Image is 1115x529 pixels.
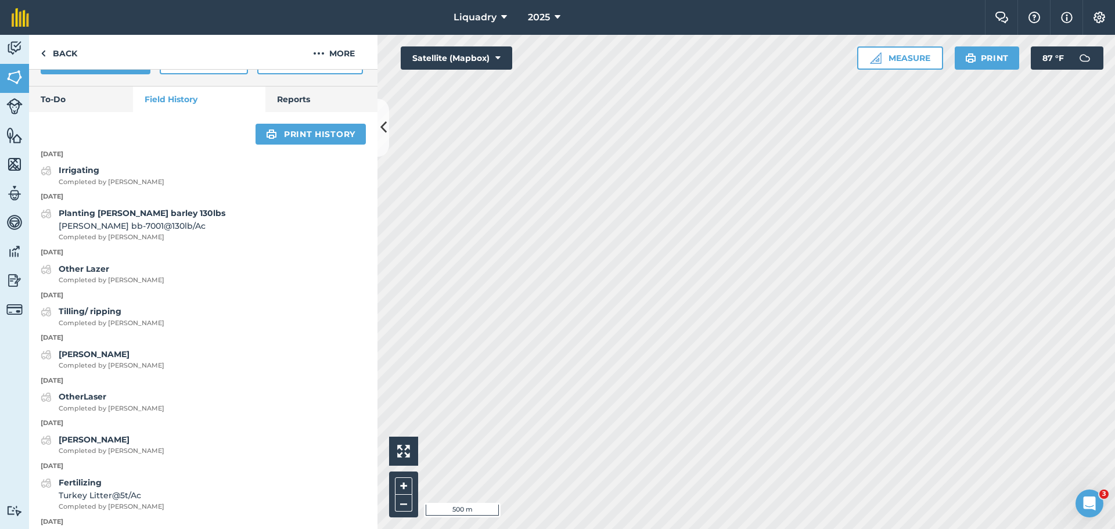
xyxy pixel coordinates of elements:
[41,433,164,456] a: [PERSON_NAME]Completed by [PERSON_NAME]
[59,404,164,414] span: Completed by [PERSON_NAME]
[395,495,412,512] button: –
[59,275,164,286] span: Completed by [PERSON_NAME]
[397,445,410,458] img: Four arrows, one pointing top left, one top right, one bottom right and the last bottom left
[6,505,23,516] img: svg+xml;base64,PD94bWwgdmVyc2lvbj0iMS4wIiBlbmNvZGluZz0idXRmLTgiPz4KPCEtLSBHZW5lcmF0b3I6IEFkb2JlIE...
[6,214,23,231] img: svg+xml;base64,PD94bWwgdmVyc2lvbj0iMS4wIiBlbmNvZGluZz0idXRmLTgiPz4KPCEtLSBHZW5lcmF0b3I6IEFkb2JlIE...
[6,156,23,173] img: svg+xml;base64,PHN2ZyB4bWxucz0iaHR0cDovL3d3dy53My5vcmcvMjAwMC9zdmciIHdpZHRoPSI1NiIgaGVpZ2h0PSI2MC...
[133,87,265,112] a: Field History
[59,489,164,502] span: Turkey Litter @ 5 t / Ac
[1076,490,1103,517] iframe: Intercom live chat
[290,35,377,69] button: More
[1099,490,1109,499] span: 3
[41,46,46,60] img: svg+xml;base64,PHN2ZyB4bWxucz0iaHR0cDovL3d3dy53My5vcmcvMjAwMC9zdmciIHdpZHRoPSI5IiBoZWlnaHQ9IjI0Ii...
[955,46,1020,70] button: Print
[59,349,130,359] strong: [PERSON_NAME]
[1061,10,1073,24] img: svg+xml;base64,PHN2ZyB4bWxucz0iaHR0cDovL3d3dy53My5vcmcvMjAwMC9zdmciIHdpZHRoPSIxNyIgaGVpZ2h0PSIxNy...
[59,208,225,218] strong: Planting [PERSON_NAME] barley 130lbs
[6,185,23,202] img: svg+xml;base64,PD94bWwgdmVyc2lvbj0iMS4wIiBlbmNvZGluZz0idXRmLTgiPz4KPCEtLSBHZW5lcmF0b3I6IEFkb2JlIE...
[265,87,377,112] a: Reports
[41,164,52,178] img: svg+xml;base64,PD94bWwgdmVyc2lvbj0iMS4wIiBlbmNvZGluZz0idXRmLTgiPz4KPCEtLSBHZW5lcmF0b3I6IEFkb2JlIE...
[965,51,976,65] img: svg+xml;base64,PHN2ZyB4bWxucz0iaHR0cDovL3d3dy53My5vcmcvMjAwMC9zdmciIHdpZHRoPSIxOSIgaGVpZ2h0PSIyNC...
[59,477,102,488] strong: Fertilizing
[29,290,377,301] p: [DATE]
[41,207,52,221] img: svg+xml;base64,PD94bWwgdmVyc2lvbj0iMS4wIiBlbmNvZGluZz0idXRmLTgiPz4KPCEtLSBHZW5lcmF0b3I6IEFkb2JlIE...
[857,46,943,70] button: Measure
[256,124,366,145] a: Print history
[454,10,497,24] span: Liquadry
[41,476,164,512] a: FertilizingTurkey Litter@5t/AcCompleted by [PERSON_NAME]
[41,476,52,490] img: svg+xml;base64,PD94bWwgdmVyc2lvbj0iMS4wIiBlbmNvZGluZz0idXRmLTgiPz4KPCEtLSBHZW5lcmF0b3I6IEFkb2JlIE...
[41,305,52,319] img: svg+xml;base64,PD94bWwgdmVyc2lvbj0iMS4wIiBlbmNvZGluZz0idXRmLTgiPz4KPCEtLSBHZW5lcmF0b3I6IEFkb2JlIE...
[41,207,225,243] a: Planting [PERSON_NAME] barley 130lbs[PERSON_NAME] bb-7001@130lb/AcCompleted by [PERSON_NAME]
[29,35,89,69] a: Back
[6,39,23,57] img: svg+xml;base64,PD94bWwgdmVyc2lvbj0iMS4wIiBlbmNvZGluZz0idXRmLTgiPz4KPCEtLSBHZW5lcmF0b3I6IEFkb2JlIE...
[41,348,52,362] img: svg+xml;base64,PD94bWwgdmVyc2lvbj0iMS4wIiBlbmNvZGluZz0idXRmLTgiPz4KPCEtLSBHZW5lcmF0b3I6IEFkb2JlIE...
[29,192,377,202] p: [DATE]
[401,46,512,70] button: Satellite (Mapbox)
[6,243,23,260] img: svg+xml;base64,PD94bWwgdmVyc2lvbj0iMS4wIiBlbmNvZGluZz0idXRmLTgiPz4KPCEtLSBHZW5lcmF0b3I6IEFkb2JlIE...
[41,390,52,404] img: svg+xml;base64,PD94bWwgdmVyc2lvbj0iMS4wIiBlbmNvZGluZz0idXRmLTgiPz4KPCEtLSBHZW5lcmF0b3I6IEFkb2JlIE...
[1042,46,1064,70] span: 87 ° F
[29,517,377,527] p: [DATE]
[6,272,23,289] img: svg+xml;base64,PD94bWwgdmVyc2lvbj0iMS4wIiBlbmNvZGluZz0idXRmLTgiPz4KPCEtLSBHZW5lcmF0b3I6IEFkb2JlIE...
[528,10,550,24] span: 2025
[29,418,377,429] p: [DATE]
[59,219,225,232] span: [PERSON_NAME] bb-7001 @ 130 lb / Ac
[12,8,29,27] img: fieldmargin Logo
[41,164,164,187] a: IrrigatingCompleted by [PERSON_NAME]
[41,262,164,286] a: Other LazerCompleted by [PERSON_NAME]
[59,318,164,329] span: Completed by [PERSON_NAME]
[59,361,164,371] span: Completed by [PERSON_NAME]
[59,391,106,402] strong: OtherLaser
[6,69,23,86] img: svg+xml;base64,PHN2ZyB4bWxucz0iaHR0cDovL3d3dy53My5vcmcvMjAwMC9zdmciIHdpZHRoPSI1NiIgaGVpZ2h0PSI2MC...
[59,306,121,316] strong: Tilling/ ripping
[313,46,325,60] img: svg+xml;base64,PHN2ZyB4bWxucz0iaHR0cDovL3d3dy53My5vcmcvMjAwMC9zdmciIHdpZHRoPSIyMCIgaGVpZ2h0PSIyNC...
[59,232,225,243] span: Completed by [PERSON_NAME]
[41,433,52,447] img: svg+xml;base64,PD94bWwgdmVyc2lvbj0iMS4wIiBlbmNvZGluZz0idXRmLTgiPz4KPCEtLSBHZW5lcmF0b3I6IEFkb2JlIE...
[870,52,882,64] img: Ruler icon
[59,502,164,512] span: Completed by [PERSON_NAME]
[59,177,164,188] span: Completed by [PERSON_NAME]
[395,477,412,495] button: +
[1073,46,1096,70] img: svg+xml;base64,PD94bWwgdmVyc2lvbj0iMS4wIiBlbmNvZGluZz0idXRmLTgiPz4KPCEtLSBHZW5lcmF0b3I6IEFkb2JlIE...
[59,264,109,274] strong: Other Lazer
[59,434,130,445] strong: [PERSON_NAME]
[1027,12,1041,23] img: A question mark icon
[1092,12,1106,23] img: A cog icon
[29,376,377,386] p: [DATE]
[59,446,164,456] span: Completed by [PERSON_NAME]
[6,127,23,144] img: svg+xml;base64,PHN2ZyB4bWxucz0iaHR0cDovL3d3dy53My5vcmcvMjAwMC9zdmciIHdpZHRoPSI1NiIgaGVpZ2h0PSI2MC...
[41,305,164,328] a: Tilling/ rippingCompleted by [PERSON_NAME]
[41,348,164,371] a: [PERSON_NAME]Completed by [PERSON_NAME]
[995,12,1009,23] img: Two speech bubbles overlapping with the left bubble in the forefront
[29,461,377,472] p: [DATE]
[59,165,99,175] strong: Irrigating
[6,98,23,114] img: svg+xml;base64,PD94bWwgdmVyc2lvbj0iMS4wIiBlbmNvZGluZz0idXRmLTgiPz4KPCEtLSBHZW5lcmF0b3I6IEFkb2JlIE...
[6,301,23,318] img: svg+xml;base64,PD94bWwgdmVyc2lvbj0iMS4wIiBlbmNvZGluZz0idXRmLTgiPz4KPCEtLSBHZW5lcmF0b3I6IEFkb2JlIE...
[29,333,377,343] p: [DATE]
[266,127,277,141] img: svg+xml;base64,PHN2ZyB4bWxucz0iaHR0cDovL3d3dy53My5vcmcvMjAwMC9zdmciIHdpZHRoPSIxOSIgaGVpZ2h0PSIyNC...
[29,247,377,258] p: [DATE]
[1031,46,1103,70] button: 87 °F
[29,149,377,160] p: [DATE]
[29,87,133,112] a: To-Do
[41,262,52,276] img: svg+xml;base64,PD94bWwgdmVyc2lvbj0iMS4wIiBlbmNvZGluZz0idXRmLTgiPz4KPCEtLSBHZW5lcmF0b3I6IEFkb2JlIE...
[41,390,164,413] a: OtherLaserCompleted by [PERSON_NAME]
